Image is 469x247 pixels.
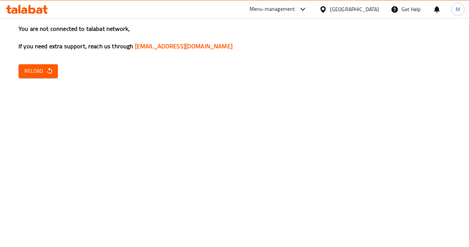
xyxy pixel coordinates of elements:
[456,5,460,13] span: M
[19,64,58,78] button: Reload
[19,25,450,51] h3: You are not connected to talabat network, If you need extra support, reach us through
[250,5,295,14] div: Menu-management
[24,66,52,76] span: Reload
[135,40,232,52] a: [EMAIL_ADDRESS][DOMAIN_NAME]
[330,5,379,13] div: [GEOGRAPHIC_DATA]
